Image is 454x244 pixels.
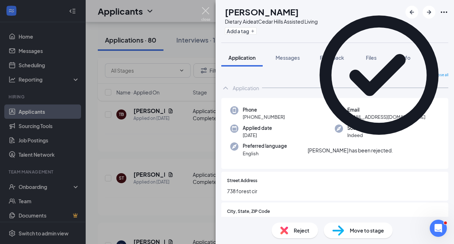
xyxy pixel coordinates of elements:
span: [PHONE_NUMBER] [243,113,285,121]
span: Move to stage [350,226,384,234]
svg: Plus [251,29,255,33]
span: City, State, ZIP Code [227,208,270,215]
div: Dietary Aide at Cedar Hills Assisted Living [225,18,318,25]
span: Street Address [227,177,257,184]
iframe: Intercom live chat [430,220,447,237]
svg: CheckmarkCircle [308,4,450,147]
span: English [243,150,287,157]
span: Messages [276,54,300,61]
span: Phone [243,106,285,113]
div: [PERSON_NAME] has been rejected. [308,147,393,154]
span: Application [228,54,256,61]
div: Application [233,84,259,92]
span: [DATE] [243,132,272,139]
span: Reject [294,226,309,234]
span: 738 forest cir [227,187,443,195]
h1: [PERSON_NAME] [225,6,299,18]
button: PlusAdd a tag [225,27,257,35]
span: Preferred language [243,142,287,150]
span: Applied date [243,125,272,132]
svg: ChevronUp [221,84,230,92]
